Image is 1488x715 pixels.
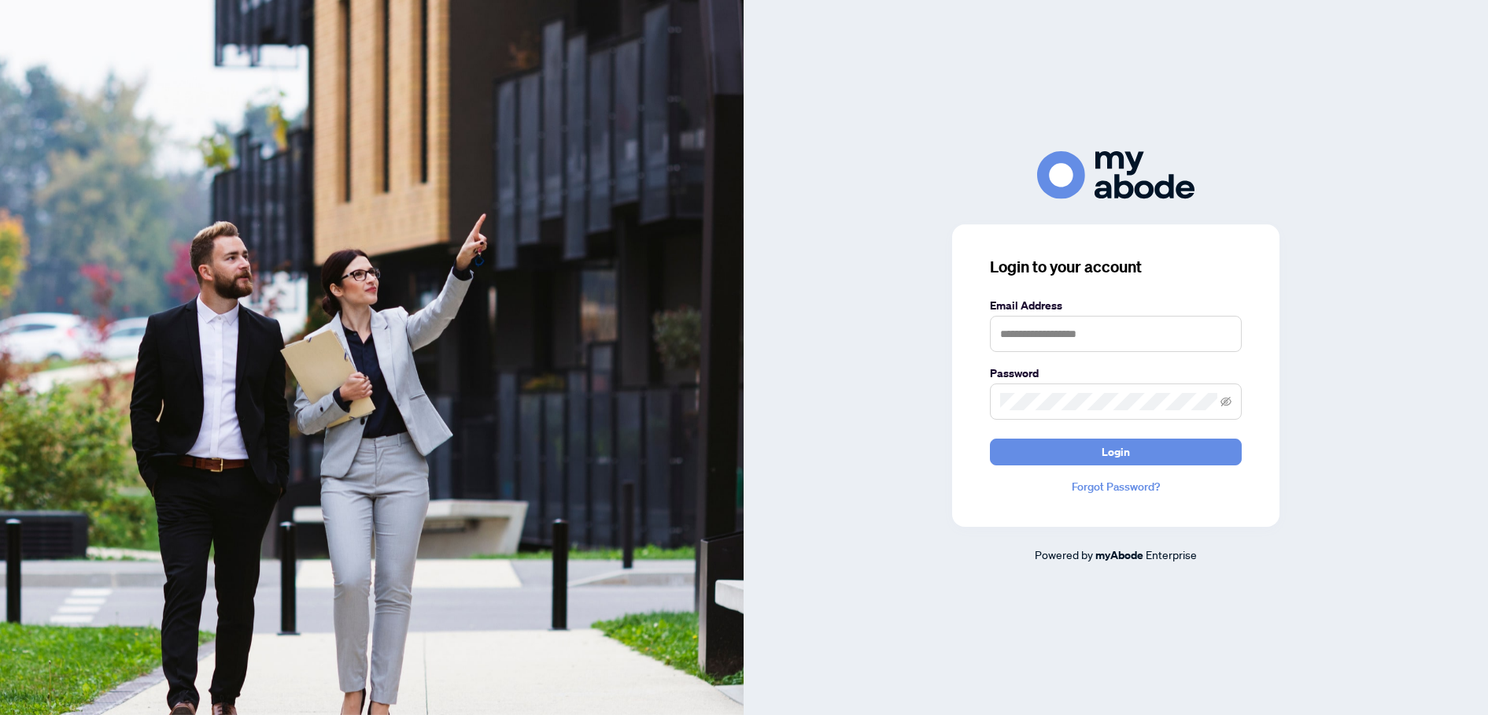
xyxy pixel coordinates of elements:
[1035,547,1093,561] span: Powered by
[990,439,1242,465] button: Login
[1037,151,1194,199] img: ma-logo
[1220,396,1231,407] span: eye-invisible
[1095,546,1143,564] a: myAbode
[1102,439,1130,465] span: Login
[990,256,1242,278] h3: Login to your account
[1146,547,1197,561] span: Enterprise
[990,365,1242,382] label: Password
[990,297,1242,314] label: Email Address
[990,478,1242,495] a: Forgot Password?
